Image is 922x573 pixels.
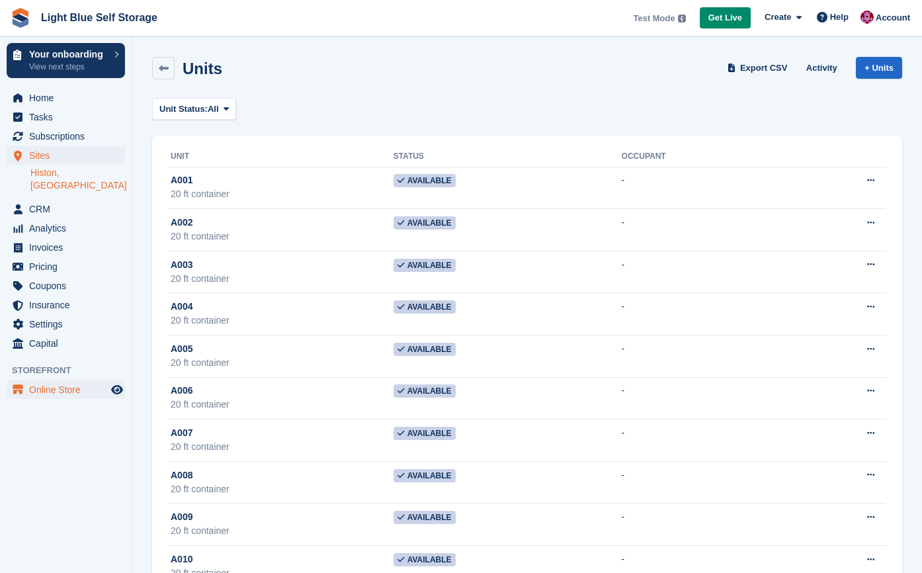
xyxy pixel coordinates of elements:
[171,342,192,356] span: A005
[29,200,108,218] span: CRM
[29,257,108,276] span: Pricing
[622,293,785,335] td: -
[171,356,394,370] div: 20 ft container
[740,62,788,75] span: Export CSV
[7,219,125,238] a: menu
[622,167,785,209] td: -
[7,146,125,165] a: menu
[29,146,108,165] span: Sites
[633,12,675,25] span: Test Mode
[394,174,456,187] span: Available
[622,377,785,419] td: -
[183,60,222,77] h2: Units
[394,469,456,482] span: Available
[7,200,125,218] a: menu
[171,482,394,496] div: 20 ft container
[622,335,785,378] td: -
[29,127,108,146] span: Subscriptions
[29,334,108,353] span: Capital
[171,300,192,314] span: A004
[7,277,125,295] a: menu
[171,230,394,243] div: 20 ft container
[29,238,108,257] span: Invoices
[29,315,108,333] span: Settings
[7,89,125,107] a: menu
[394,384,456,398] span: Available
[678,15,686,22] img: icon-info-grey-7440780725fd019a000dd9b08b2336e03edf1995a4989e88bcd33f0948082b44.svg
[394,343,456,356] span: Available
[29,219,108,238] span: Analytics
[29,296,108,314] span: Insurance
[622,251,785,293] td: -
[622,419,785,462] td: -
[876,11,910,24] span: Account
[171,314,394,328] div: 20 ft container
[36,7,163,28] a: Light Blue Self Storage
[171,552,192,566] span: A010
[801,57,843,79] a: Activity
[860,11,874,24] img: Jack Chivers
[171,440,394,454] div: 20 ft container
[171,258,192,272] span: A003
[700,7,751,29] a: Get Live
[171,187,394,201] div: 20 ft container
[622,504,785,546] td: -
[171,173,192,187] span: A001
[394,259,456,272] span: Available
[856,57,902,79] a: + Units
[109,382,125,398] a: Preview store
[30,167,125,192] a: Histon, [GEOGRAPHIC_DATA]
[7,315,125,333] a: menu
[171,468,192,482] span: A008
[394,300,456,314] span: Available
[7,296,125,314] a: menu
[708,11,742,24] span: Get Live
[171,216,192,230] span: A002
[622,209,785,251] td: -
[7,43,125,78] a: Your onboarding View next steps
[7,108,125,126] a: menu
[171,272,394,286] div: 20 ft container
[394,146,622,167] th: Status
[394,427,456,440] span: Available
[622,461,785,504] td: -
[152,98,236,120] button: Unit Status: All
[171,384,192,398] span: A006
[168,146,394,167] th: Unit
[7,127,125,146] a: menu
[171,510,192,524] span: A009
[7,380,125,399] a: menu
[29,108,108,126] span: Tasks
[171,524,394,538] div: 20 ft container
[29,89,108,107] span: Home
[765,11,791,24] span: Create
[830,11,849,24] span: Help
[29,277,108,295] span: Coupons
[171,398,394,412] div: 20 ft container
[171,426,192,440] span: A007
[159,103,208,116] span: Unit Status:
[7,257,125,276] a: menu
[622,146,785,167] th: Occupant
[394,553,456,566] span: Available
[208,103,219,116] span: All
[29,50,108,59] p: Your onboarding
[725,57,793,79] a: Export CSV
[394,511,456,524] span: Available
[29,380,108,399] span: Online Store
[12,364,132,377] span: Storefront
[7,334,125,353] a: menu
[11,8,30,28] img: stora-icon-8386f47178a22dfd0bd8f6a31ec36ba5ce8667c1dd55bd0f319d3a0aa187defe.svg
[394,216,456,230] span: Available
[29,61,108,73] p: View next steps
[7,238,125,257] a: menu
